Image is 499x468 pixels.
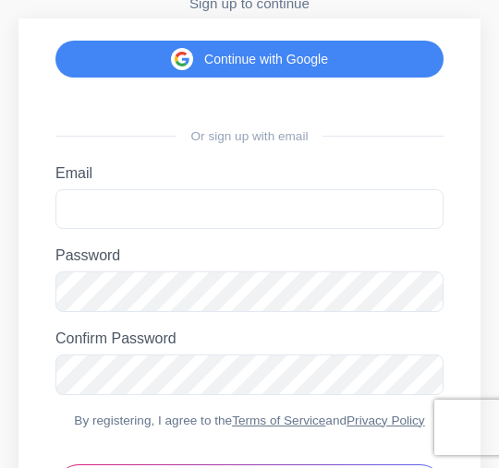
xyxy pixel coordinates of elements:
label: Password [55,247,444,264]
a: Privacy Policy [347,414,425,427]
label: Email [55,165,444,182]
button: Continue with Google [55,41,444,78]
div: Or sign up with email [55,129,444,143]
label: Confirm Password [55,330,444,347]
a: Terms of Service [232,414,325,427]
div: By registering, I agree to the and [55,414,444,427]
